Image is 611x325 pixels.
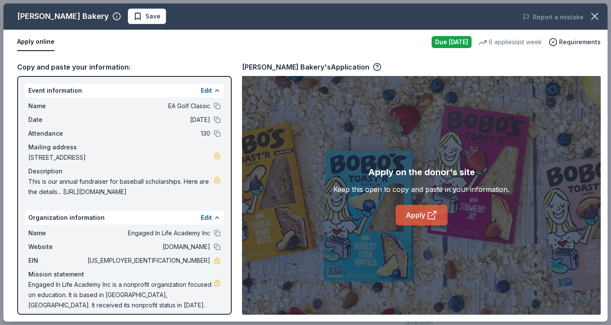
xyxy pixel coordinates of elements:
[86,242,210,252] span: [DOMAIN_NAME]
[25,84,224,97] div: Event information
[28,115,86,125] span: Date
[368,165,475,179] div: Apply on the donor's site
[201,85,212,96] button: Edit
[201,213,212,223] button: Edit
[478,37,542,47] div: 6 applies last week
[17,9,109,23] div: [PERSON_NAME] Bakery
[128,9,166,24] button: Save
[86,228,210,238] span: Engaged In Life Academy Inc
[242,61,381,73] div: [PERSON_NAME] Bakery's Application
[28,128,86,139] span: Attendance
[86,115,210,125] span: [DATE]
[28,142,221,152] div: Mailing address
[28,101,86,111] span: Name
[17,33,54,51] button: Apply online
[17,61,232,73] div: Copy and paste your information:
[28,255,86,266] span: EIN
[145,11,160,21] span: Save
[396,205,448,225] a: Apply
[86,101,210,111] span: EA Golf Classic
[28,269,221,279] div: Mission statement
[28,152,214,163] span: [STREET_ADDRESS]
[28,228,86,238] span: Name
[432,36,472,48] div: Due [DATE]
[28,176,214,197] span: This is our annual fundraiser for baseball scholarships. Here are the details... [URL][DOMAIN_NAME]
[28,279,214,310] span: Engaged In Life Academy Inc is a nonprofit organization focused on education. It is based in [GEO...
[523,12,584,22] button: Report a mistake
[86,255,210,266] span: [US_EMPLOYER_IDENTIFICATION_NUMBER]
[559,37,601,47] span: Requirements
[28,166,221,176] div: Description
[86,128,210,139] span: 130
[333,184,509,194] div: Keep this open to copy and paste in your information.
[25,211,224,225] div: Organization information
[28,242,86,252] span: Website
[549,37,601,47] button: Requirements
